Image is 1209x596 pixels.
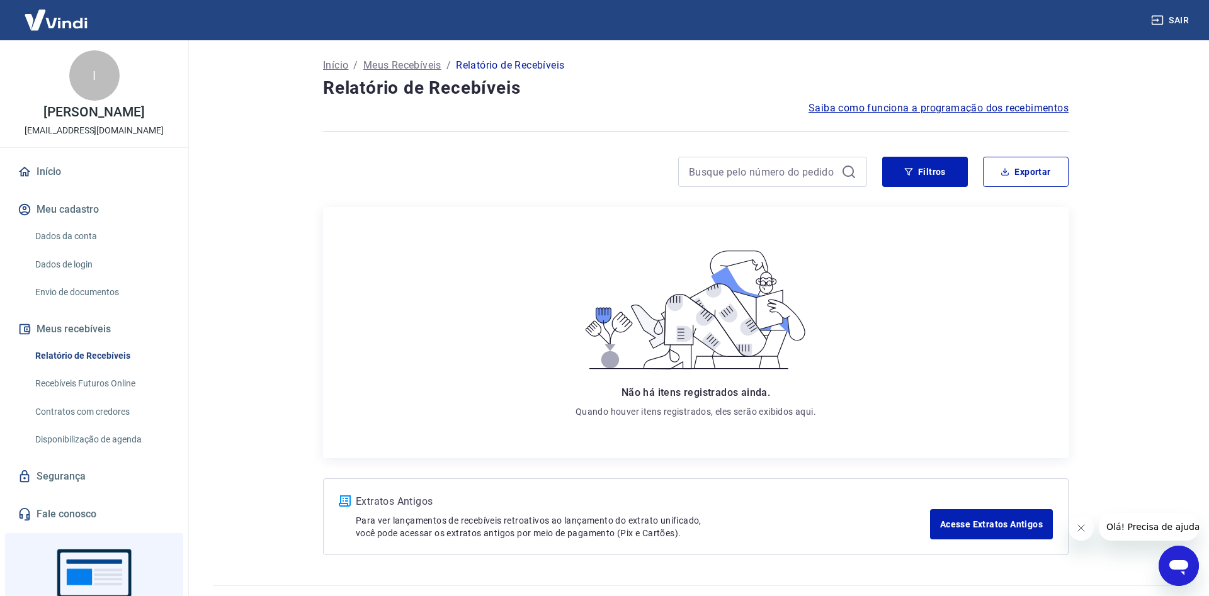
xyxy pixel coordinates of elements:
a: Recebíveis Futuros Online [30,371,173,396]
span: Olá! Precisa de ajuda? [8,9,106,19]
button: Sair [1149,9,1194,32]
div: I [69,50,120,101]
a: Contratos com credores [30,399,173,425]
p: / [353,58,358,73]
a: Disponibilização de agenda [30,427,173,453]
p: Relatório de Recebíveis [456,58,564,73]
span: Não há itens registrados ainda. [622,386,770,398]
a: Segurança [15,463,173,490]
iframe: Mensagem da empresa [1099,513,1199,541]
a: Relatório de Recebíveis [30,343,173,369]
p: Quando houver itens registrados, eles serão exibidos aqui. [576,405,816,418]
a: Meus Recebíveis [363,58,441,73]
p: Extratos Antigos [356,494,930,509]
img: ícone [339,495,351,507]
iframe: Fechar mensagem [1069,515,1094,541]
button: Exportar [983,157,1069,187]
p: / [446,58,451,73]
a: Fale conosco [15,500,173,528]
a: Dados de login [30,252,173,278]
button: Meus recebíveis [15,315,173,343]
a: Início [323,58,348,73]
a: Dados da conta [30,223,173,249]
a: Acesse Extratos Antigos [930,509,1053,539]
a: Envio de documentos [30,279,173,305]
img: Vindi [15,1,97,39]
button: Meu cadastro [15,196,173,223]
a: Início [15,158,173,186]
button: Filtros [882,157,968,187]
p: [PERSON_NAME] [43,106,144,119]
h4: Relatório de Recebíveis [323,76,1069,101]
p: Para ver lançamentos de recebíveis retroativos ao lançamento do extrato unificado, você pode aces... [356,514,930,539]
iframe: Botão para abrir a janela de mensagens [1159,546,1199,586]
input: Busque pelo número do pedido [689,162,836,181]
p: [EMAIL_ADDRESS][DOMAIN_NAME] [25,124,164,137]
a: Saiba como funciona a programação dos recebimentos [809,101,1069,116]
